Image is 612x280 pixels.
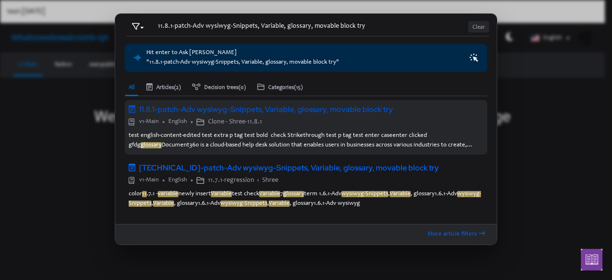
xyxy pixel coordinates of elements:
[259,191,280,197] em: Variable
[208,175,254,186] span: 11.7.1-regression
[125,100,487,154] a: 11.8.1-patch-Adv wysiwyg-Snippets, Variable, glossary, movable block tryv1-MainEnglishClone - Shr...
[174,85,181,90] span: (2)
[294,85,303,90] span: (15)
[220,201,267,207] em: wysiwyg-Snippets
[257,175,259,186] span: ›
[208,117,262,127] span: Clone - Shree-11.8.1
[211,191,232,197] em: Variable
[390,191,411,197] em: Variable
[427,229,485,240] button: More article filters
[125,79,139,96] button: All
[188,79,250,96] button: Decision trees
[468,21,489,33] button: Clear
[129,131,483,150] div: test english-content-edited test extra p tag test bold check Strikethrough test p tag test enter ...
[139,117,159,127] div: v1-Main
[269,201,290,207] em: Variable
[142,191,147,197] em: 11
[146,58,339,67] div: "11.8.1-patch-Adv wysiwyg-Snippets, Variable, glossary, movable block try"
[153,201,174,207] em: Variable
[154,18,464,36] input: Chat with Eddy AI or enter Keywords
[341,191,388,197] em: wysiwyg-Snippets
[158,191,178,197] em: variable
[146,48,339,58] div: Hit enter to Ask [PERSON_NAME]
[168,176,187,185] div: English
[139,103,393,115] span: 11.8.1-patch-Adv wysiwyg-Snippets, Variable, glossary, movable block try
[139,176,159,185] div: v1-Main
[125,158,487,213] a: [TECHNICAL_ID]-patch-Adv wysiwyg-Snippets, Variable, glossary, movable block tryv1-MainEnglish11....
[129,190,483,209] div: color .7.1 - newly insert test check 7 term 1.6.1-Adv , , glossary1.6.1-Adv , , glossary1.6.1-Adv...
[253,79,306,96] button: Categories
[283,191,304,197] em: glossary
[139,162,439,173] span: [TECHNICAL_ID]-patch-Adv wysiwyg-Snippets, Variable, glossary, movable block try
[262,175,278,186] span: Shree
[168,117,187,127] div: English
[239,85,246,90] span: (0)
[142,79,185,96] button: Articles
[141,142,162,148] em: glossary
